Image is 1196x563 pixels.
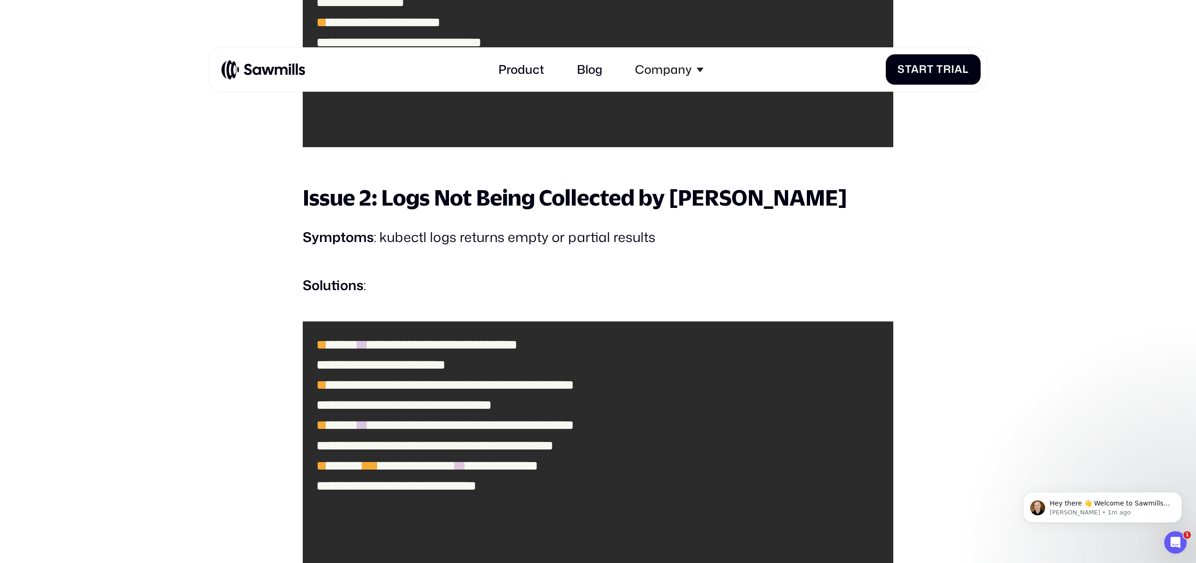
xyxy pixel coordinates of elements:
a: Start Trial [886,54,981,85]
strong: Symptoms [303,228,374,246]
span: 1 [1183,531,1191,539]
strong: Solutions [303,276,363,294]
iframe: Intercom live chat [1164,531,1187,554]
div: Company [635,63,692,77]
a: Product [489,54,553,86]
iframe: Intercom notifications message [1009,472,1196,538]
p: : kubectl logs returns empty or partial results [303,225,893,249]
div: Start Trial [897,64,968,76]
a: Blog [568,54,611,86]
h3: Issue 2: Logs Not Being Collected by [PERSON_NAME] [303,183,893,212]
p: : [303,273,893,298]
